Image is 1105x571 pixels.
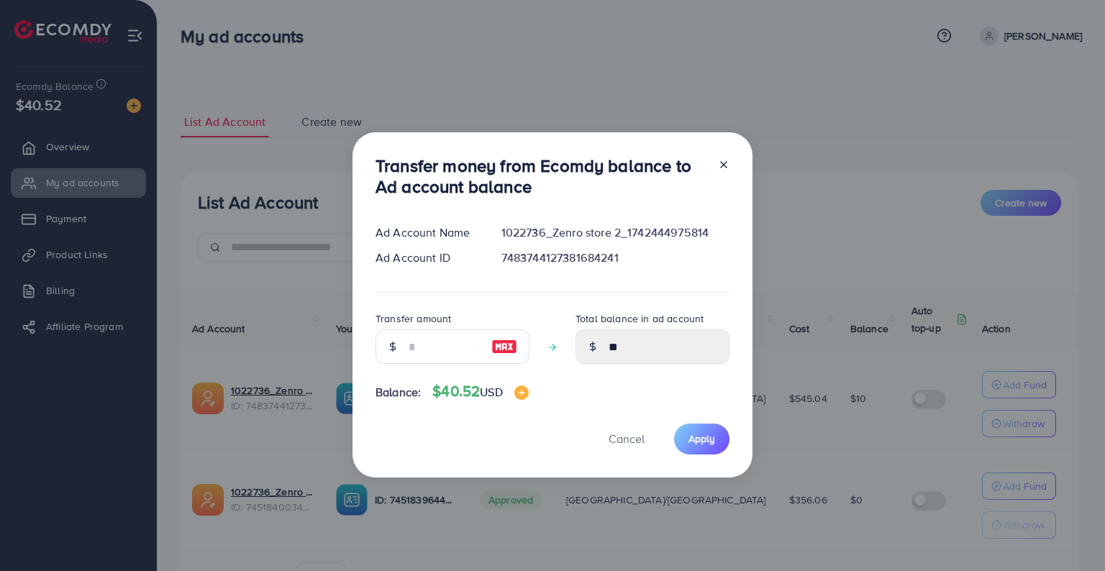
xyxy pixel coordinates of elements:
[432,383,528,401] h4: $40.52
[514,385,529,400] img: image
[674,424,729,454] button: Apply
[364,250,490,266] div: Ad Account ID
[1044,506,1094,560] iframe: Chat
[364,224,490,241] div: Ad Account Name
[480,384,502,400] span: USD
[591,424,663,454] button: Cancel
[490,250,741,266] div: 7483744127381684241
[376,311,451,326] label: Transfer amount
[688,431,715,446] span: Apply
[376,384,421,401] span: Balance:
[376,155,706,197] h3: Transfer money from Ecomdy balance to Ad account balance
[609,431,645,447] span: Cancel
[576,311,704,326] label: Total balance in ad account
[490,224,741,241] div: 1022736_Zenro store 2_1742444975814
[491,338,517,355] img: image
